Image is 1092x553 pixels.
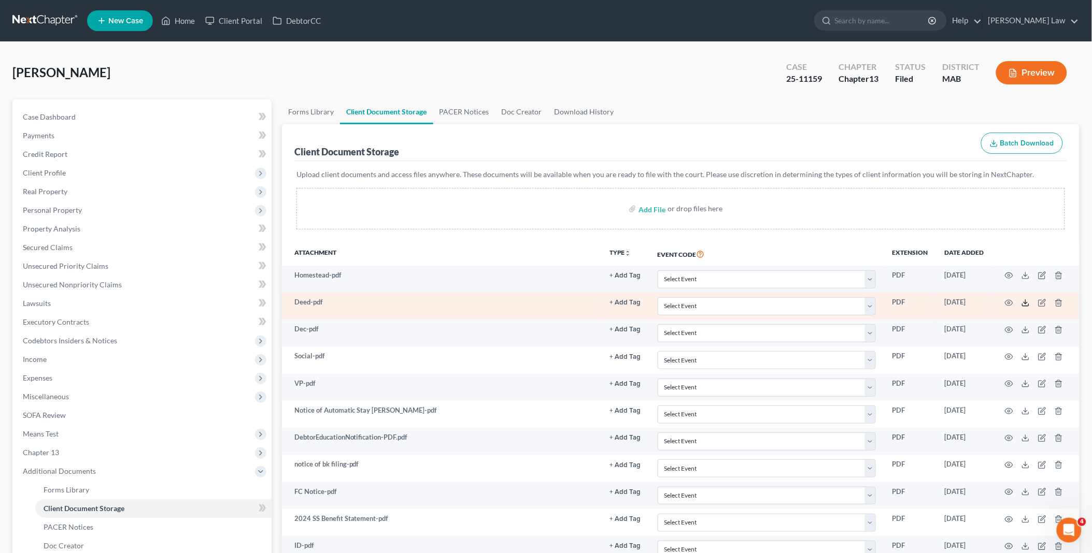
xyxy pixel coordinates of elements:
span: Case Dashboard [23,112,76,121]
td: [DATE] [937,428,992,455]
a: + Add Tag [610,270,641,280]
th: Extension [884,242,937,266]
button: Batch Download [981,133,1063,154]
td: PDF [884,428,937,455]
span: Executory Contracts [23,317,89,326]
td: FC Notice-pdf [282,482,602,509]
a: Credit Report [15,145,272,164]
td: [DATE] [937,320,992,347]
th: Attachment [282,242,602,266]
button: + Add Tag [610,326,641,333]
a: PACER Notices [35,518,272,536]
button: + Add Tag [610,516,641,522]
td: PDF [884,374,937,401]
button: + Add Tag [610,408,641,414]
a: Secured Claims [15,238,272,257]
a: + Add Tag [610,297,641,307]
p: Upload client documents and access files anywhere. These documents will be available when you are... [296,169,1065,180]
a: Client Document Storage [340,99,433,124]
td: Dec-pdf [282,320,602,347]
th: Date added [937,242,992,266]
span: Client Profile [23,168,66,177]
a: + Add Tag [610,405,641,415]
span: Income [23,355,47,363]
a: + Add Tag [610,459,641,469]
span: [PERSON_NAME] [12,65,110,80]
span: Credit Report [23,150,67,158]
a: PACER Notices [433,99,495,124]
td: [DATE] [937,482,992,509]
span: New Case [108,17,143,25]
div: Filed [895,73,926,85]
td: Notice of Automatic Stay [PERSON_NAME]-pdf [282,401,602,428]
span: Chapter 13 [23,448,59,457]
span: 13 [869,74,878,83]
a: [PERSON_NAME] Law [983,11,1079,30]
div: or drop files here [668,203,722,214]
span: Client Document Storage [44,504,124,513]
span: Personal Property [23,206,82,214]
span: PACER Notices [44,522,93,531]
a: Executory Contracts [15,313,272,331]
button: + Add Tag [610,299,641,306]
a: Client Portal [200,11,267,30]
span: Additional Documents [23,467,96,475]
td: 2024 SS Benefit Statement-pdf [282,509,602,536]
a: + Add Tag [610,324,641,334]
a: + Add Tag [610,432,641,442]
button: TYPEunfold_more [610,250,631,256]
td: VP-pdf [282,374,602,401]
a: Property Analysis [15,220,272,238]
span: Secured Claims [23,243,73,252]
span: Lawsuits [23,299,51,308]
span: Miscellaneous [23,392,69,401]
a: Unsecured Nonpriority Claims [15,275,272,294]
td: [DATE] [937,374,992,401]
div: Status [895,61,926,73]
a: DebtorCC [267,11,326,30]
span: Payments [23,131,54,140]
td: Social-pdf [282,347,602,374]
button: + Add Tag [610,354,641,360]
div: Chapter [839,61,878,73]
a: Download History [548,99,620,124]
div: Client Document Storage [294,145,400,158]
td: [DATE] [937,293,992,319]
a: + Add Tag [610,379,641,388]
span: Codebtors Insiders & Notices [23,336,117,345]
td: [DATE] [937,266,992,293]
button: + Add Tag [610,462,641,469]
a: Payments [15,126,272,145]
div: District [942,61,980,73]
td: PDF [884,482,937,509]
button: Preview [996,61,1067,84]
span: Real Property [23,187,67,196]
th: Event Code [649,242,884,266]
a: Help [947,11,982,30]
span: Unsecured Nonpriority Claims [23,280,122,289]
a: Home [156,11,200,30]
td: [DATE] [937,509,992,536]
a: Forms Library [282,99,340,124]
a: Forms Library [35,481,272,499]
td: DebtorEducationNotification-PDF.pdf [282,428,602,455]
div: Case [786,61,822,73]
td: PDF [884,293,937,319]
td: [DATE] [937,401,992,428]
td: PDF [884,455,937,482]
a: + Add Tag [610,351,641,361]
td: Deed-pdf [282,293,602,319]
td: PDF [884,509,937,536]
iframe: Intercom live chat [1057,518,1082,543]
i: unfold_more [625,250,631,256]
span: Property Analysis [23,224,80,233]
a: + Add Tag [610,514,641,523]
a: Case Dashboard [15,108,272,126]
a: Client Document Storage [35,499,272,518]
td: PDF [884,266,937,293]
td: [DATE] [937,455,992,482]
td: [DATE] [937,347,992,374]
a: + Add Tag [610,541,641,550]
div: 25-11159 [786,73,822,85]
button: + Add Tag [610,434,641,441]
